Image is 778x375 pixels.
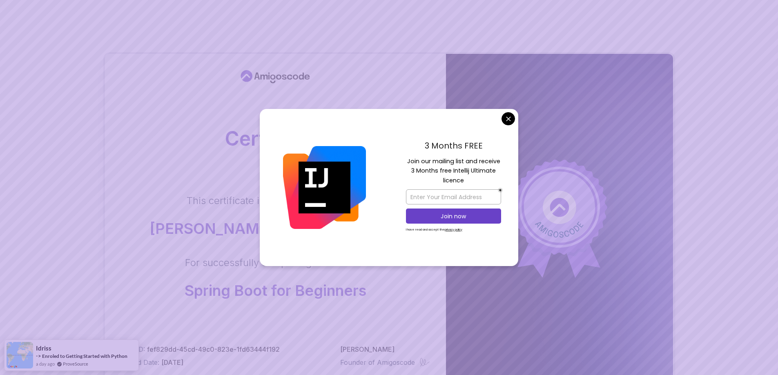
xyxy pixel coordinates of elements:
[36,345,51,352] span: idriss
[150,220,401,237] p: [PERSON_NAME] [PERSON_NAME]
[7,342,33,368] img: provesource social proof notification image
[36,353,41,359] span: ->
[185,256,366,269] p: For successfully completing the course:
[340,357,415,367] p: Founder of Amigoscode
[185,282,366,299] p: Spring Boot for Beginners
[147,345,280,353] span: fef829dd-45cd-49c0-823e-1fd63444f192
[36,360,55,367] span: a day ago
[161,358,183,366] span: [DATE]
[121,357,280,367] p: Issued Date:
[121,344,280,354] p: Cert ID:
[150,194,401,207] p: This certificate is proudly presented to:
[42,353,127,359] a: Enroled to Getting Started with Python
[340,344,430,354] p: [PERSON_NAME]
[63,360,88,367] a: ProveSource
[121,129,430,149] h2: Certificate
